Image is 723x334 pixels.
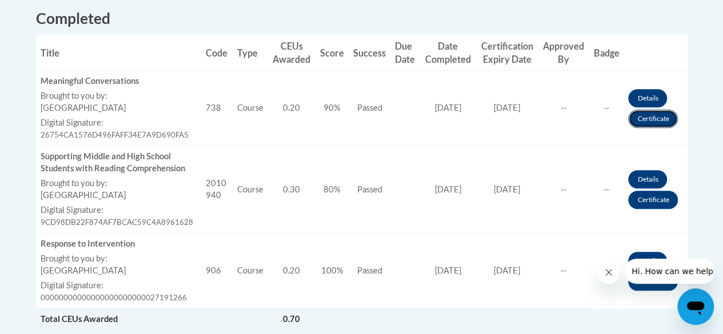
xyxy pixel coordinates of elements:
span: 00000000000000000000000027191266 [41,293,187,302]
td: Actions [538,308,589,329]
td: Actions [624,146,687,234]
span: [DATE] [494,184,520,194]
td: -- [538,233,589,308]
h2: Completed [36,8,688,29]
span: [DATE] [494,103,520,112]
th: Type [233,35,268,71]
label: Brought to you by: [41,90,197,102]
td: Course [233,233,268,308]
div: 0.30 [273,184,311,196]
th: Success [349,35,390,71]
span: [GEOGRAPHIC_DATA] [41,103,126,112]
span: 80% [323,184,341,194]
th: Title [36,35,201,71]
label: Digital Signature: [41,204,197,216]
span: Total CEUs Awarded [41,314,118,324]
iframe: Message from company [625,259,714,284]
td: -- [538,146,589,234]
td: 906 [201,233,233,308]
td: Passed [349,146,390,234]
th: Date Completed [420,35,476,71]
span: 26754CA1576D496FAFF34E7A9D690FA5 [41,130,189,139]
td: -- [589,71,624,146]
label: Brought to you by: [41,178,197,190]
div: Supporting Middle and High School Students with Reading Comprehension [41,151,197,175]
span: 100% [321,265,343,275]
div: Response to Intervention [41,238,197,250]
td: Passed [349,233,390,308]
th: CEUs Awarded [268,35,315,71]
td: 2010940 [201,146,233,234]
span: [DATE] [434,103,461,112]
span: [DATE] [434,265,461,275]
label: Digital Signature: [41,117,197,129]
label: Digital Signature: [41,280,197,292]
td: Passed [349,71,390,146]
div: Meaningful Conversations [41,75,197,87]
th: Certification Expiry Date [476,35,538,71]
td: -- [538,71,589,146]
a: Details button [628,252,667,270]
th: Code [201,35,233,71]
th: Badge [589,35,624,71]
th: Actions [624,35,687,71]
th: Due Date [390,35,420,71]
th: Score [315,35,349,71]
div: 0.20 [273,102,311,114]
div: 0.20 [273,265,311,277]
span: Hi. How can we help? [7,8,93,17]
a: Certificate [628,191,678,209]
td: 0.70 [268,308,315,329]
span: [DATE] [494,265,520,275]
iframe: Button to launch messaging window [677,288,714,325]
th: Approved By [538,35,589,71]
span: [DATE] [434,184,461,194]
span: [GEOGRAPHIC_DATA] [41,190,126,200]
td: -- [589,233,624,308]
iframe: Close message [597,261,620,284]
td: 738 [201,71,233,146]
span: [GEOGRAPHIC_DATA] [41,265,126,275]
td: Course [233,146,268,234]
a: Details button [628,89,667,107]
td: Course [233,71,268,146]
td: Actions [624,71,687,146]
span: 9CD98DB22F874AF7BCAC59C4A8961628 [41,218,193,227]
span: 90% [323,103,341,112]
a: Details button [628,170,667,188]
label: Brought to you by: [41,253,197,265]
td: Actions [624,233,687,308]
td: -- [589,146,624,234]
a: Certificate [628,110,678,128]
